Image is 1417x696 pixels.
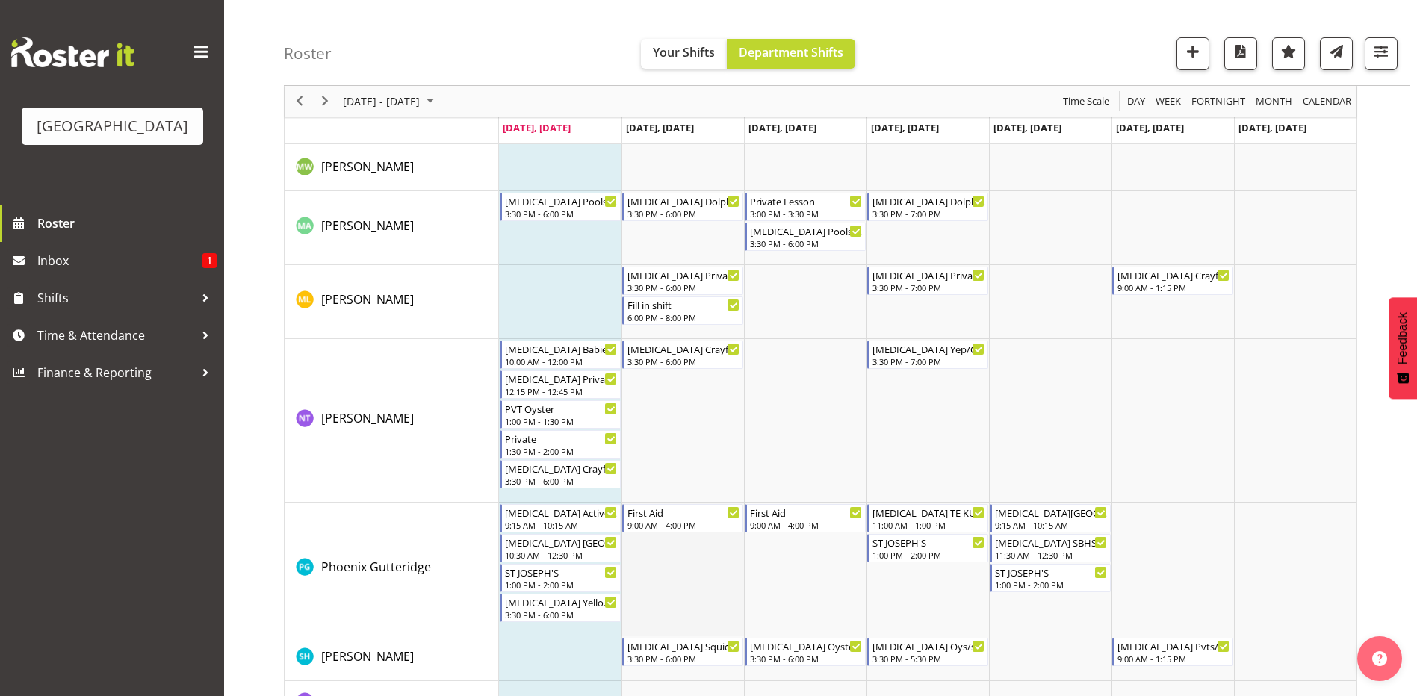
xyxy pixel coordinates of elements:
[315,93,335,111] button: Next
[500,341,621,369] div: Nakita Tuuta"s event - T3 Babies Begin From Monday, August 11, 2025 at 10:00:00 AM GMT+12:00 Ends...
[750,237,862,249] div: 3:30 PM - 6:00 PM
[627,505,739,520] div: First Aid
[500,534,621,562] div: Phoenix Gutteridge"s event - T3 ST PATRICKS SCHOOL Begin From Monday, August 11, 2025 at 10:30:00...
[1112,267,1233,295] div: Mark Lieshout"s event - T3 Crayfish/pvt Begin From Saturday, August 16, 2025 at 9:00:00 AM GMT+12...
[37,287,194,309] span: Shifts
[750,223,862,238] div: [MEDICAL_DATA] Poolside
[872,355,985,367] div: 3:30 PM - 7:00 PM
[995,519,1107,531] div: 9:15 AM - 10:15 AM
[503,121,571,134] span: [DATE], [DATE]
[1320,37,1353,70] button: Send a list of all shifts for the selected filtered period to all rostered employees.
[1117,653,1230,665] div: 9:00 AM - 1:15 PM
[321,559,431,575] span: Phoenix Gutteridge
[321,410,414,426] span: [PERSON_NAME]
[500,564,621,592] div: Phoenix Gutteridge"s event - ST JOSEPH'S Begin From Monday, August 11, 2025 at 1:00:00 PM GMT+12:...
[505,565,617,580] div: ST JOSEPH'S
[627,267,739,282] div: [MEDICAL_DATA] Privates
[1116,121,1184,134] span: [DATE], [DATE]
[1061,93,1112,111] button: Time Scale
[1125,93,1148,111] button: Timeline Day
[321,647,414,665] a: [PERSON_NAME]
[321,217,414,234] span: [PERSON_NAME]
[1153,93,1184,111] button: Timeline Week
[626,121,694,134] span: [DATE], [DATE]
[627,282,739,293] div: 3:30 PM - 6:00 PM
[1061,93,1111,111] span: Time Scale
[872,535,985,550] div: ST JOSEPH'S
[505,609,617,621] div: 3:30 PM - 6:00 PM
[312,86,338,117] div: next period
[872,638,985,653] div: [MEDICAL_DATA] Oys/squ/Yep
[321,158,414,175] a: [PERSON_NAME]
[750,208,862,220] div: 3:00 PM - 3:30 PM
[750,653,862,665] div: 3:30 PM - 6:00 PM
[1396,312,1410,364] span: Feedback
[285,265,499,339] td: Mark Lieshout resource
[505,505,617,520] div: [MEDICAL_DATA] Active Explorers (not ILT School)
[500,594,621,622] div: Phoenix Gutteridge"s event - T3 Yellow Eyed Penguins Begin From Monday, August 11, 2025 at 3:30:0...
[321,290,414,308] a: [PERSON_NAME]
[505,371,617,386] div: [MEDICAL_DATA] Privates
[37,212,217,234] span: Roster
[37,249,202,272] span: Inbox
[285,503,499,636] td: Phoenix Gutteridge resource
[1117,638,1230,653] div: [MEDICAL_DATA] Pvts/Crayfish
[627,208,739,220] div: 3:30 PM - 6:00 PM
[750,638,862,653] div: [MEDICAL_DATA] Oyster/Pvts
[285,636,499,681] td: Saelyn Healey resource
[627,193,739,208] div: [MEDICAL_DATA] Dolphins/Sharks
[1176,37,1209,70] button: Add a new shift
[867,504,988,532] div: Phoenix Gutteridge"s event - T3 TE KURA Begin From Thursday, August 14, 2025 at 11:00:00 AM GMT+1...
[505,549,617,561] div: 10:30 AM - 12:30 PM
[1224,37,1257,70] button: Download a PDF of the roster according to the set date range.
[500,400,621,429] div: Nakita Tuuta"s event - PVT Oyster Begin From Monday, August 11, 2025 at 1:00:00 PM GMT+12:00 Ends...
[627,653,739,665] div: 3:30 PM - 6:00 PM
[872,519,985,531] div: 11:00 AM - 1:00 PM
[872,208,985,220] div: 3:30 PM - 7:00 PM
[990,534,1111,562] div: Phoenix Gutteridge"s event - T3 SBHS (boys) Begin From Friday, August 15, 2025 at 11:30:00 AM GMT...
[867,638,988,666] div: Saelyn Healey"s event - T3 Oys/squ/Yep Begin From Thursday, August 14, 2025 at 3:30:00 PM GMT+12:...
[285,146,499,191] td: Madison Wills resource
[748,121,816,134] span: [DATE], [DATE]
[995,549,1107,561] div: 11:30 AM - 12:30 PM
[321,558,431,576] a: Phoenix Gutteridge
[1372,651,1387,666] img: help-xxl-2.png
[745,504,866,532] div: Phoenix Gutteridge"s event - First Aid Begin From Wednesday, August 13, 2025 at 9:00:00 AM GMT+12...
[500,430,621,459] div: Nakita Tuuta"s event - Private Begin From Monday, August 11, 2025 at 1:30:00 PM GMT+12:00 Ends At...
[872,282,985,293] div: 3:30 PM - 7:00 PM
[995,579,1107,591] div: 1:00 PM - 2:00 PM
[500,504,621,532] div: Phoenix Gutteridge"s event - T3 Active Explorers (not ILT School) Begin From Monday, August 11, 2...
[505,208,617,220] div: 3:30 PM - 6:00 PM
[505,475,617,487] div: 3:30 PM - 6:00 PM
[627,519,739,531] div: 9:00 AM - 4:00 PM
[641,39,727,69] button: Your Shifts
[867,534,988,562] div: Phoenix Gutteridge"s event - ST JOSEPH'S Begin From Thursday, August 14, 2025 at 1:00:00 PM GMT+1...
[739,44,843,60] span: Department Shifts
[37,361,194,384] span: Finance & Reporting
[867,267,988,295] div: Mark Lieshout"s event - T3 Privates Begin From Thursday, August 14, 2025 at 3:30:00 PM GMT+12:00 ...
[745,638,866,666] div: Saelyn Healey"s event - T3 Oyster/Pvts Begin From Wednesday, August 13, 2025 at 3:30:00 PM GMT+12...
[505,193,617,208] div: [MEDICAL_DATA] Poolside
[505,401,617,416] div: PVT Oyster
[727,39,855,69] button: Department Shifts
[505,461,617,476] div: [MEDICAL_DATA] Crayfish
[1272,37,1305,70] button: Highlight an important date within the roster.
[290,93,310,111] button: Previous
[872,505,985,520] div: [MEDICAL_DATA] TE KURA
[750,193,862,208] div: Private Lesson
[622,296,743,325] div: Mark Lieshout"s event - Fill in shift Begin From Tuesday, August 12, 2025 at 6:00:00 PM GMT+12:00...
[1253,93,1295,111] button: Timeline Month
[1154,93,1182,111] span: Week
[1126,93,1147,111] span: Day
[505,535,617,550] div: [MEDICAL_DATA] [GEOGRAPHIC_DATA]
[653,44,715,60] span: Your Shifts
[37,115,188,137] div: [GEOGRAPHIC_DATA]
[341,93,421,111] span: [DATE] - [DATE]
[285,191,499,265] td: Maree Ayto resource
[745,223,866,251] div: Maree Ayto"s event - T3 Poolside Begin From Wednesday, August 13, 2025 at 3:30:00 PM GMT+12:00 En...
[995,505,1107,520] div: [MEDICAL_DATA][GEOGRAPHIC_DATA]
[1117,267,1230,282] div: [MEDICAL_DATA] Crayfish/pvt
[1238,121,1306,134] span: [DATE], [DATE]
[627,355,739,367] div: 3:30 PM - 6:00 PM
